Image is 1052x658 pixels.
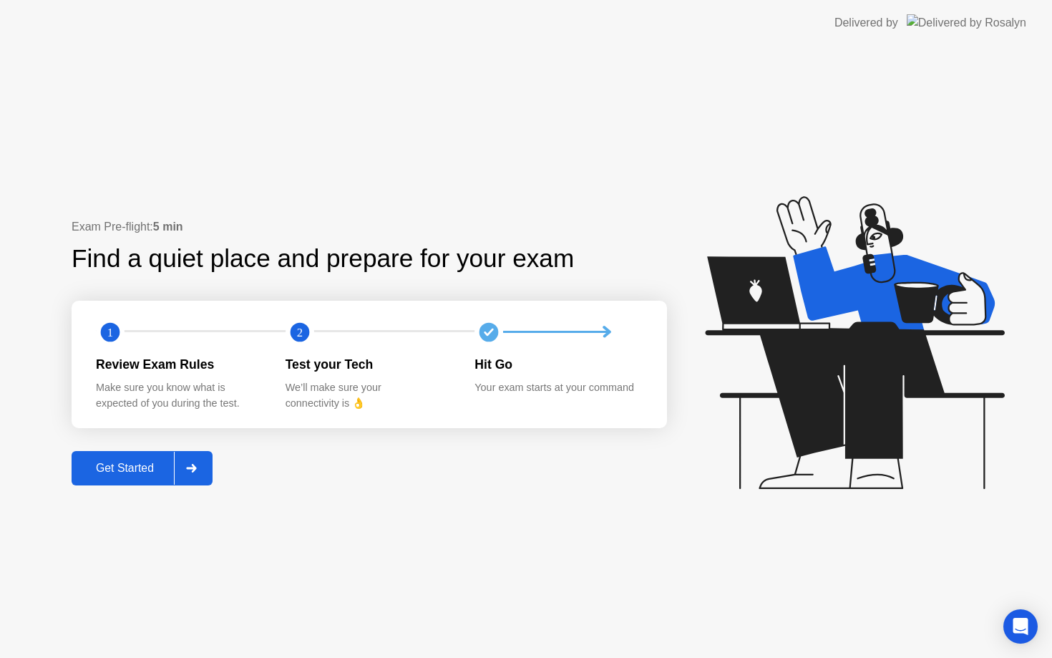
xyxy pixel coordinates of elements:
[153,221,183,233] b: 5 min
[96,355,263,374] div: Review Exam Rules
[76,462,174,475] div: Get Started
[474,355,641,374] div: Hit Go
[72,218,667,236] div: Exam Pre-flight:
[297,325,303,339] text: 2
[474,380,641,396] div: Your exam starts at your command
[286,355,452,374] div: Test your Tech
[907,14,1026,31] img: Delivered by Rosalyn
[72,240,576,278] div: Find a quiet place and prepare for your exam
[834,14,898,32] div: Delivered by
[1003,609,1038,644] div: Open Intercom Messenger
[96,380,263,411] div: Make sure you know what is expected of you during the test.
[107,325,113,339] text: 1
[286,380,452,411] div: We’ll make sure your connectivity is 👌
[72,451,213,485] button: Get Started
